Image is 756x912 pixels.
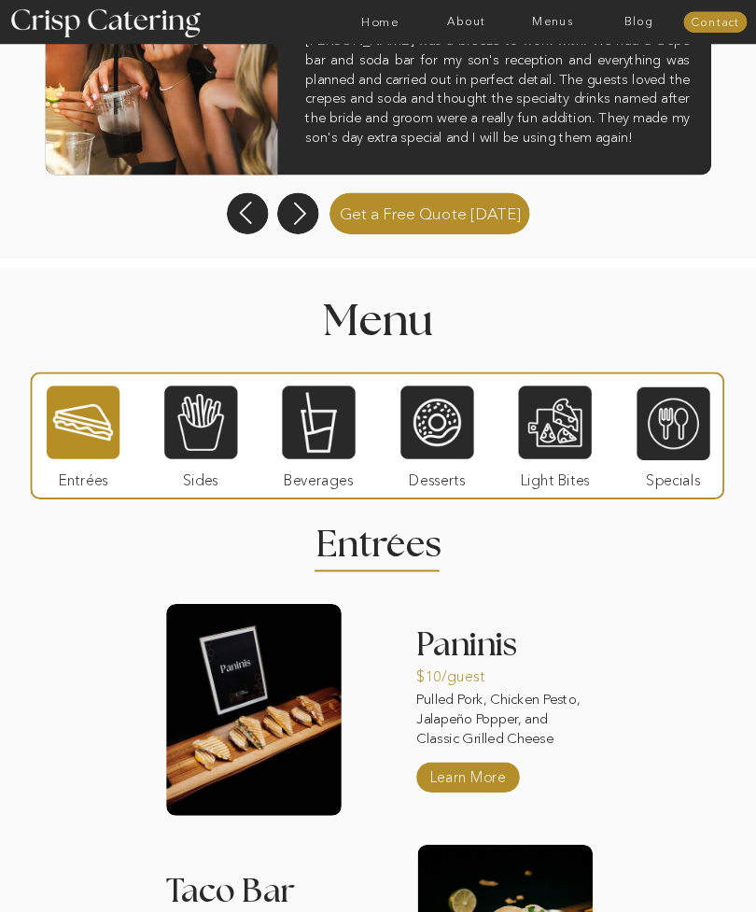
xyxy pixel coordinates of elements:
p: $10/guest [416,655,500,692]
a: Menus [510,16,595,29]
p: Pulled Pork, Chicken Pesto, Jalapeño Popper, and Classic Grilled Cheese [416,691,592,751]
h2: Entrees [316,528,440,553]
a: Learn More [426,756,510,793]
h3: Paninis [416,629,592,669]
p: Light Bites [513,459,597,496]
p: Beverages [276,459,360,496]
h3: Taco Bar [166,876,342,891]
a: Contact [683,17,747,30]
p: Desserts [396,459,480,496]
a: Get a Free Quote [DATE] [325,189,537,233]
p: Sides [159,459,243,496]
a: About [424,16,510,29]
span: Text us [7,45,58,63]
a: Home [337,16,423,29]
h1: Menu [203,300,553,337]
p: Entrées [42,459,126,496]
h3: [PERSON_NAME] was a breeze to work with. We had a crêpe bar and soda bar for my son's reception a... [305,30,690,153]
p: Specials [631,459,715,496]
a: Blog [596,16,682,29]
